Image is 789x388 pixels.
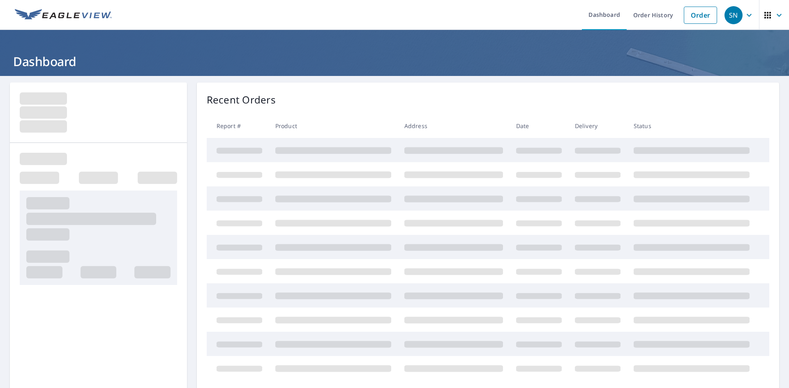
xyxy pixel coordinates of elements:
div: SN [724,6,743,24]
p: Recent Orders [207,92,276,107]
th: Delivery [568,114,627,138]
h1: Dashboard [10,53,779,70]
img: EV Logo [15,9,112,21]
th: Product [269,114,398,138]
th: Address [398,114,510,138]
th: Report # [207,114,269,138]
th: Date [510,114,568,138]
a: Order [684,7,717,24]
th: Status [627,114,756,138]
